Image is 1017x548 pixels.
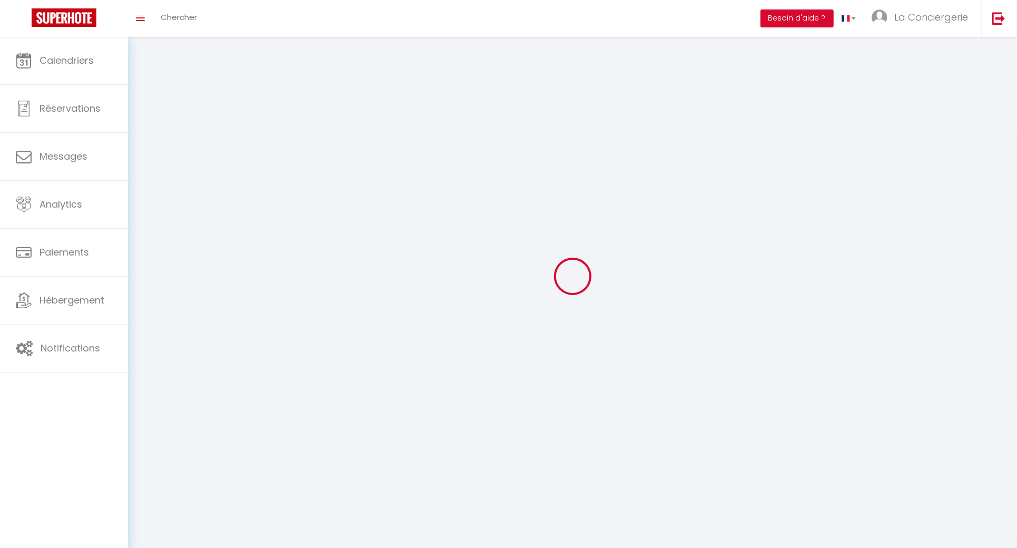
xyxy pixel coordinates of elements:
span: Analytics [40,198,82,211]
span: Hébergement [40,293,104,307]
span: La Conciergerie [894,11,968,24]
span: Notifications [41,341,100,355]
button: Besoin d'aide ? [761,9,834,27]
span: Messages [40,150,87,163]
span: Réservations [40,102,101,115]
span: Paiements [40,246,89,259]
img: Super Booking [32,8,96,27]
span: Calendriers [40,54,94,67]
button: Ouvrir le widget de chat LiveChat [8,4,40,36]
img: ... [872,9,887,25]
img: logout [992,12,1005,25]
span: Chercher [161,12,197,23]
